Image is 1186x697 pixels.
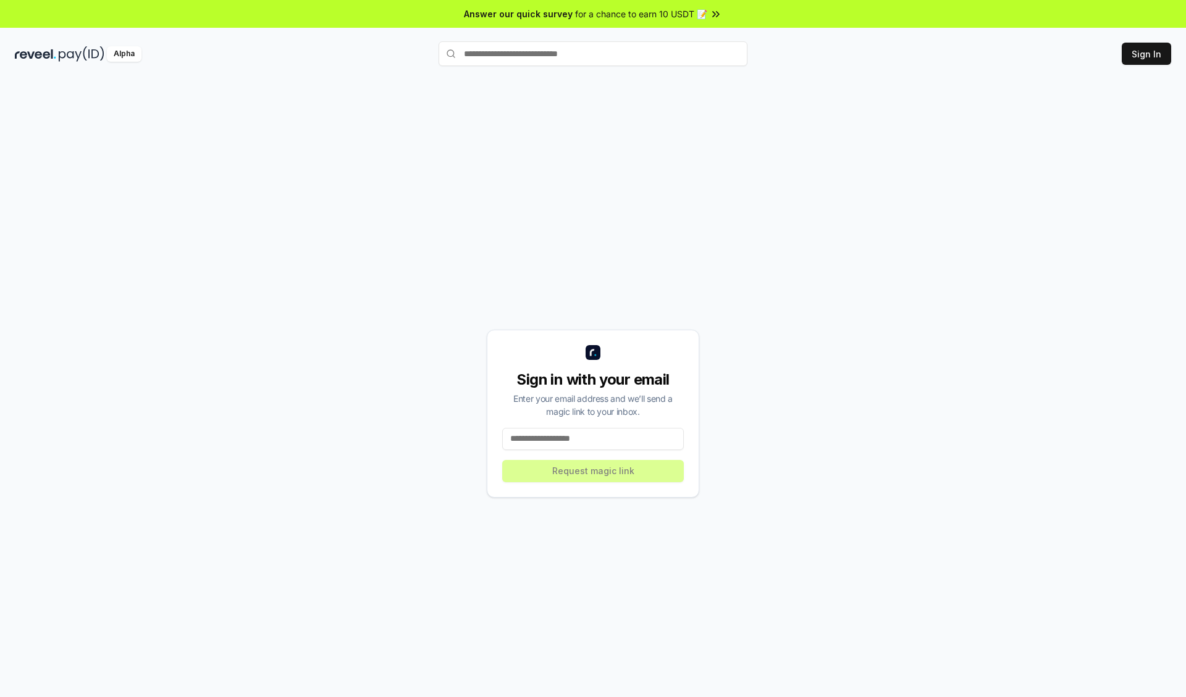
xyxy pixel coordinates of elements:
div: Alpha [107,46,141,62]
img: logo_small [586,345,600,360]
img: reveel_dark [15,46,56,62]
span: for a chance to earn 10 USDT 📝 [575,7,707,20]
div: Enter your email address and we’ll send a magic link to your inbox. [502,392,684,418]
span: Answer our quick survey [464,7,573,20]
img: pay_id [59,46,104,62]
div: Sign in with your email [502,370,684,390]
button: Sign In [1122,43,1171,65]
